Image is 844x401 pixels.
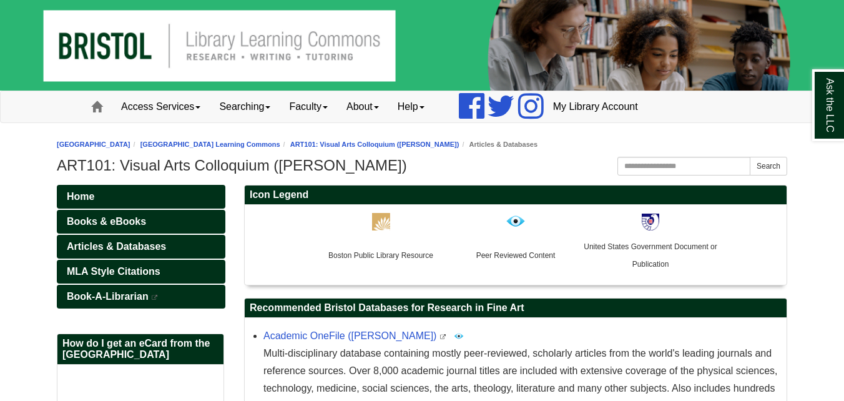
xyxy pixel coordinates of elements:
a: Help [388,91,434,122]
span: Book-A-Librarian [67,291,149,302]
span: Boston Public Library Resource [328,251,433,260]
a: MLA Style Citations [57,260,225,284]
a: Access Services [112,91,210,122]
a: Home [57,185,225,209]
a: Faculty [280,91,337,122]
img: http://lgimages.s3.amazonaws.com/data/imagemanager/89541/peer_review_icon.png [506,211,526,231]
h1: ART101: Visual Arts Colloquium ([PERSON_NAME]) [57,157,787,174]
a: My Library Account [544,91,647,122]
h2: Recommended Bristol Databases for Research in Fine Art [245,299,787,318]
a: Articles & Databases [57,235,225,259]
a: [GEOGRAPHIC_DATA] Learning Commons [140,141,280,148]
img: Peer Reviewed [454,331,464,341]
i: This link opens in a new window [151,295,159,300]
a: [GEOGRAPHIC_DATA] [57,141,130,148]
img: http://lgimages.s3.amazonaws.com/data/imagemanager/89541/government_document.jpg [642,214,659,230]
a: Book-A-Librarian [57,285,225,309]
a: Books & eBooks [57,210,225,234]
h2: How do I get an eCard from the [GEOGRAPHIC_DATA] [57,334,223,365]
img: http://lgimages.s3.amazonaws.com/data/imagemanager/89541/bpl.png [372,213,390,230]
span: MLA Style Citations [67,266,160,277]
a: About [337,91,388,122]
a: ART101: Visual Arts Colloquium ([PERSON_NAME]) [290,141,459,148]
span: Books & eBooks [67,216,146,227]
a: Searching [210,91,280,122]
span: Home [67,191,94,202]
li: Articles & Databases [459,139,537,151]
i: This link opens in a new window [439,334,447,340]
button: Search [750,157,787,176]
span: Peer Reviewed Content [476,251,556,260]
nav: breadcrumb [57,139,787,151]
span: Articles & Databases [67,241,166,252]
span: United States Government Document or Publication [584,242,717,269]
h2: Icon Legend [245,186,787,205]
a: Academic OneFile ([PERSON_NAME]) [263,330,436,341]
